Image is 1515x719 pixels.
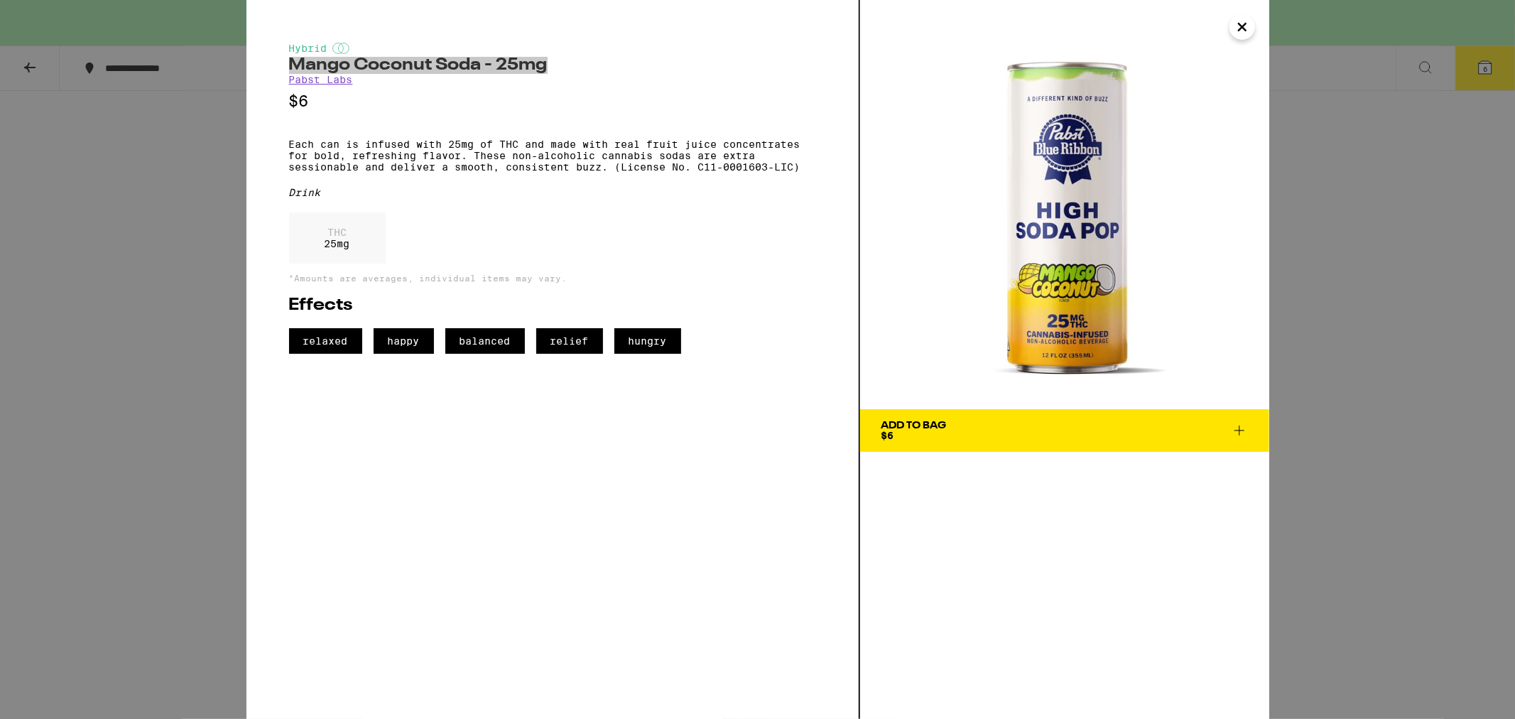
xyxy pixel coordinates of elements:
[881,421,947,431] div: Add To Bag
[289,74,353,85] a: Pabst Labs
[289,212,386,264] div: 25 mg
[325,227,350,238] p: THC
[289,43,816,54] div: Hybrid
[332,43,349,54] img: hybridColor.svg
[445,328,525,354] span: balanced
[9,10,102,21] span: Hi. Need any help?
[289,57,816,74] h2: Mango Coconut Soda - 25mg
[614,328,681,354] span: hungry
[289,328,362,354] span: relaxed
[860,409,1269,452] button: Add To Bag$6
[289,187,816,198] div: Drink
[289,139,816,173] p: Each can is infused with 25mg of THC and made with real fruit juice concentrates for bold, refres...
[289,297,816,314] h2: Effects
[289,92,816,110] p: $6
[374,328,434,354] span: happy
[289,274,816,283] p: *Amounts are averages, individual items may vary.
[881,430,894,441] span: $6
[536,328,603,354] span: relief
[1229,14,1255,40] button: Close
